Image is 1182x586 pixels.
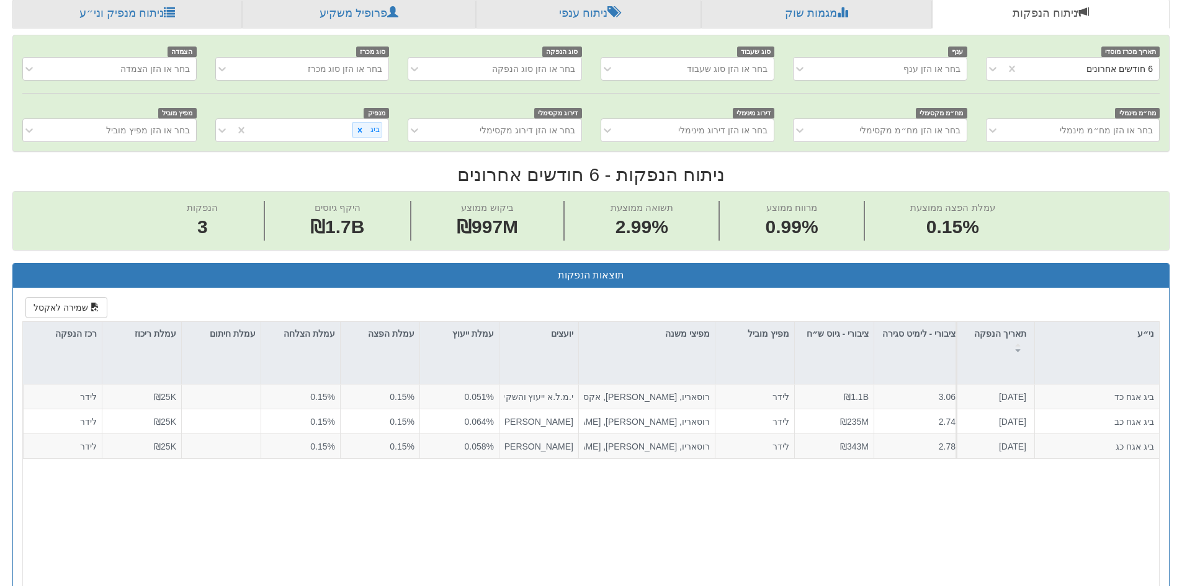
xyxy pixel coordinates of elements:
span: 0.15% [910,214,995,241]
div: בחר או הזן סוג שעבוד [687,63,768,75]
span: מפיץ מוביל [158,108,197,118]
div: לידר [29,415,97,427]
span: תשואה ממוצעת [611,202,673,213]
span: ₪1.1B [844,392,869,402]
div: תאריך הנפקה [957,322,1034,360]
div: בחר או הזן הצמדה [120,63,190,75]
div: בחר או הזן ענף [903,63,960,75]
div: לידר [29,391,97,403]
div: בחר או הזן דירוג מינימלי [678,124,768,136]
div: ביג [367,123,382,137]
span: דירוג מקסימלי [534,108,582,118]
div: יועצים [499,322,578,345]
div: בחר או הזן דירוג מקסימלי [480,124,575,136]
span: ביקוש ממוצע [461,202,513,213]
div: 0.15% [266,415,335,427]
div: 3.06 [879,391,956,403]
div: ביג אגח כג [1040,440,1154,452]
span: מח״מ מקסימלי [916,108,967,118]
div: 0.064% [425,415,494,427]
div: 0.15% [346,440,414,452]
span: סוג שעבוד [737,47,775,57]
span: מח״מ מינמלי [1115,108,1160,118]
div: עמלת הצלחה [261,322,340,345]
div: לידר [29,440,97,452]
span: ₪25K [154,416,176,426]
div: 0.15% [266,440,335,452]
div: מפיצי משנה [579,322,715,345]
span: תאריך מכרז מוסדי [1101,47,1160,57]
div: בחר או הזן סוג מכרז [308,63,383,75]
div: בחר או הזן מח״מ מינמלי [1060,124,1153,136]
div: רוסאריו, [PERSON_NAME], [PERSON_NAME], יוניקורן, אקסימוס, קומפאס רוז, אלפא ביתא [584,440,710,452]
span: 0.99% [766,214,818,241]
span: היקף גיוסים [315,202,360,213]
div: בחר או הזן מפיץ מוביל [106,124,190,136]
span: ₪25K [154,392,176,402]
div: [PERSON_NAME] יעוץ ומימון [504,440,573,452]
span: ₪235M [840,416,869,426]
div: 6 חודשים אחרונים [1086,63,1153,75]
div: 0.058% [425,440,494,452]
div: רוסאריו, [PERSON_NAME], [PERSON_NAME], יוניקורן, אקסימוס, קומפאס רוז, אלפא ביתא [584,415,710,427]
div: 0.15% [266,391,335,403]
span: 2.99% [611,214,673,241]
div: ביג אגח כד [1040,391,1154,403]
div: ני״ע [1035,322,1159,345]
span: מנפיק [364,108,389,118]
span: ₪997M [457,216,518,237]
button: שמירה לאקסל [25,297,107,318]
div: 2.78 [879,440,956,452]
div: 0.051% [425,391,494,403]
div: [DATE] [961,440,1026,452]
h2: ניתוח הנפקות - 6 חודשים אחרונים [12,164,1170,185]
div: ביג אגח כב [1040,415,1154,427]
span: ₪343M [840,441,869,451]
div: רוסאריו, [PERSON_NAME], אקסימוס, יוניקורן, אלפא ביתא [584,391,710,403]
div: לידר [720,391,789,403]
div: י.מ.ל.א ייעוץ והשקעות בע"מ [504,391,573,403]
div: עמלת ייעוץ [420,322,499,345]
div: ציבורי - גיוס ש״ח [795,322,874,360]
div: [PERSON_NAME] יעוץ ומימון [504,415,573,427]
div: בחר או הזן מח״מ מקסימלי [859,124,960,136]
div: 0.15% [346,391,414,403]
span: ענף [948,47,967,57]
h3: תוצאות הנפקות [22,270,1160,281]
span: ₪25K [154,441,176,451]
span: סוג הנפקה [542,47,582,57]
span: עמלת הפצה ממוצעת [910,202,995,213]
div: עמלת ריכוז [102,322,181,345]
div: [DATE] [961,391,1026,403]
div: מפיץ מוביל [715,322,794,345]
div: עמלת הפצה [341,322,419,345]
span: סוג מכרז [356,47,390,57]
span: הנפקות [187,202,218,213]
span: 3 [187,214,218,241]
div: רכז הנפקה [23,322,102,345]
div: 0.15% [346,415,414,427]
div: לידר [720,440,789,452]
span: הצמדה [168,47,197,57]
span: מרווח ממוצע [766,202,817,213]
span: ₪1.7B [310,216,364,237]
div: עמלת חיתום [182,322,261,345]
div: לידר [720,415,789,427]
div: ציבורי - לימיט סגירה [874,322,960,360]
div: בחר או הזן סוג הנפקה [492,63,575,75]
div: 2.74 [879,415,956,427]
span: דירוג מינימלי [733,108,775,118]
div: [DATE] [961,415,1026,427]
